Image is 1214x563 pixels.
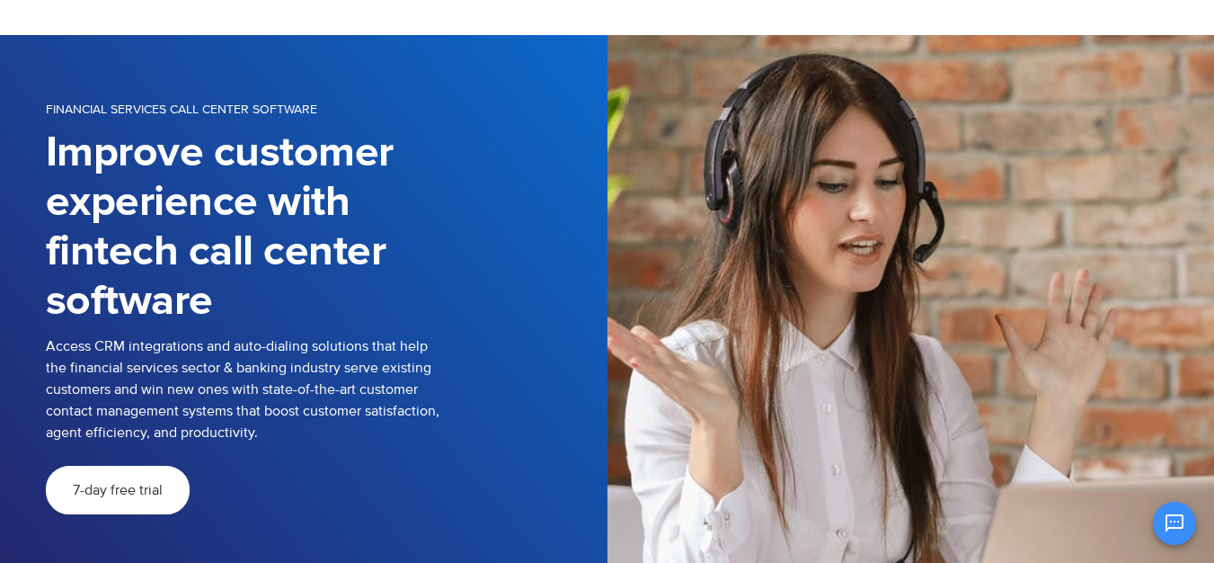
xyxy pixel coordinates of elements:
span: FINANCIAL SERVICES CALL CENTER SOFTWARE [46,102,317,117]
button: Open chat [1153,502,1196,545]
p: Access CRM integrations and auto-dialing solutions that help the financial services sector & bank... [46,335,450,443]
a: 7-day free trial [46,466,190,514]
span: 7-day free trial [73,483,163,497]
h1: Improve customer experience with fintech call center software [46,129,439,326]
